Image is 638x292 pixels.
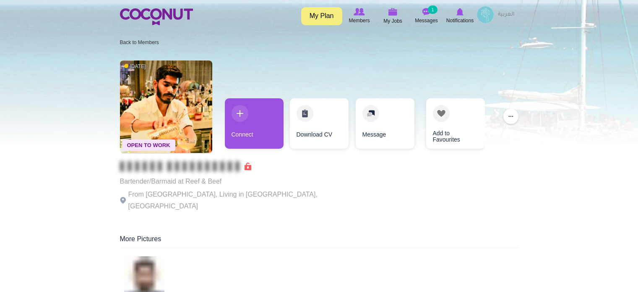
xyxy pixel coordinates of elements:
[120,8,193,25] img: Home
[120,189,351,212] p: From [GEOGRAPHIC_DATA], Living in [GEOGRAPHIC_DATA], [GEOGRAPHIC_DATA]
[120,162,251,171] span: Connect to Unlock the Profile
[301,7,342,25] a: My Plan
[290,98,349,149] a: Download CV
[343,6,376,26] a: Browse Members Members
[120,234,518,248] div: More Pictures
[410,6,443,26] a: Messages Messages 1
[290,98,349,153] div: 2 / 4
[356,98,414,149] a: Message
[122,139,175,151] span: Open To Work
[443,6,477,26] a: Notifications Notifications
[124,63,146,70] span: [DATE]
[120,39,159,45] a: Back to Members
[225,98,284,149] a: Connect
[120,176,351,187] p: Bartender/Barmaid at Reef & Beef
[354,8,365,16] img: Browse Members
[428,5,437,14] small: 1
[503,109,518,124] button: ...
[494,6,518,23] a: العربية
[225,98,284,153] div: 1 / 4
[446,16,474,25] span: Notifications
[376,6,410,26] a: My Jobs My Jobs
[426,98,485,149] a: Add to Favourites
[349,16,370,25] span: Members
[415,16,438,25] span: Messages
[355,98,414,153] div: 3 / 4
[422,8,431,16] img: Messages
[456,8,464,16] img: Notifications
[383,17,402,25] span: My Jobs
[420,98,479,153] div: 4 / 4
[388,8,398,16] img: My Jobs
